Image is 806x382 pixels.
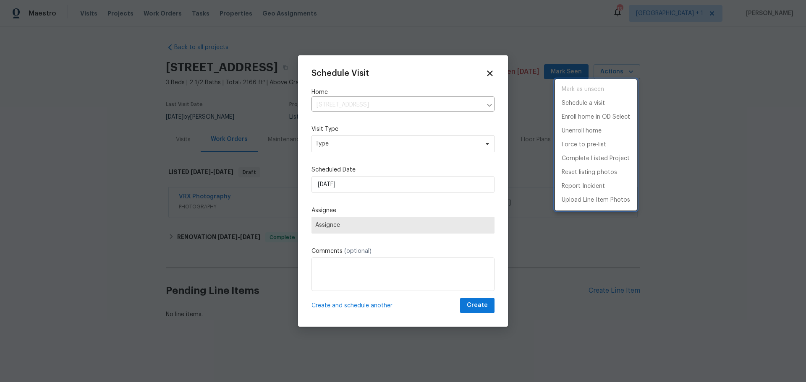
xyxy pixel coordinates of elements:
[562,196,630,205] p: Upload Line Item Photos
[562,140,606,149] p: Force to pre-list
[562,99,605,108] p: Schedule a visit
[562,182,605,191] p: Report Incident
[562,154,630,163] p: Complete Listed Project
[562,127,602,135] p: Unenroll home
[562,168,617,177] p: Reset listing photos
[562,113,630,122] p: Enroll home in OD Select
